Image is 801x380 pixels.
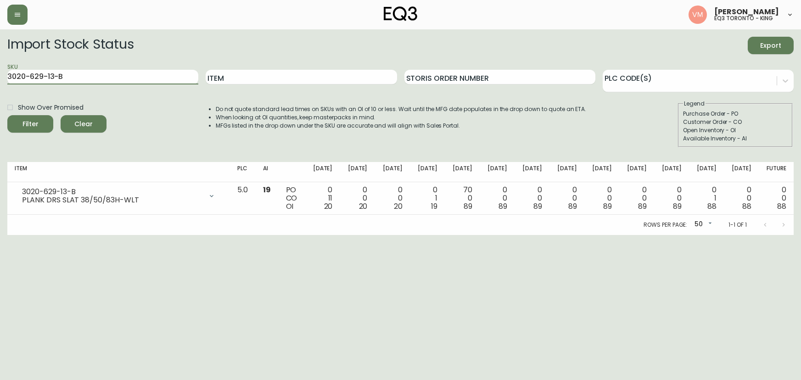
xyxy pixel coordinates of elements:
[683,126,788,134] div: Open Inventory - OI
[480,162,515,182] th: [DATE]
[714,16,773,21] h5: eq3 toronto - king
[673,201,682,212] span: 89
[499,201,507,212] span: 89
[216,113,587,122] li: When looking at OI quantities, keep masterpacks in mind.
[230,162,256,182] th: PLC
[384,6,418,21] img: logo
[445,162,480,182] th: [DATE]
[689,6,707,24] img: 0f63483a436850f3a2e29d5ab35f16df
[340,162,375,182] th: [DATE]
[464,201,472,212] span: 89
[627,186,647,211] div: 0 0
[487,186,507,211] div: 0 0
[216,122,587,130] li: MFGs listed in the drop down under the SKU are accurate and will align with Sales Portal.
[347,186,367,211] div: 0 0
[522,186,542,211] div: 0 0
[689,162,724,182] th: [DATE]
[61,115,106,133] button: Clear
[312,186,332,211] div: 0 11
[7,162,230,182] th: Item
[644,221,687,229] p: Rows per page:
[748,37,794,54] button: Export
[7,115,53,133] button: Filter
[359,201,368,212] span: 20
[777,201,786,212] span: 88
[22,188,202,196] div: 3020-629-13-B
[263,184,271,195] span: 19
[417,186,437,211] div: 0 1
[683,118,788,126] div: Customer Order - CO
[22,118,39,130] div: Filter
[707,201,717,212] span: 88
[766,186,786,211] div: 0 0
[683,134,788,143] div: Available Inventory - AI
[557,186,577,211] div: 0 0
[305,162,340,182] th: [DATE]
[691,217,714,232] div: 50
[15,186,223,206] div: 3020-629-13-BPLANK DRS SLAT 38/50/83H-WLT
[382,186,402,211] div: 0 0
[324,201,333,212] span: 20
[22,196,202,204] div: PLANK DRS SLAT 38/50/83H-WLT
[742,201,751,212] span: 88
[724,162,759,182] th: [DATE]
[409,162,444,182] th: [DATE]
[755,40,786,51] span: Export
[515,162,549,182] th: [DATE]
[661,186,682,211] div: 0 0
[592,186,612,211] div: 0 0
[603,201,612,212] span: 89
[216,105,587,113] li: Do not quote standard lead times on SKUs with an OI of 10 or less. Wait until the MFG date popula...
[394,201,403,212] span: 20
[18,103,84,112] span: Show Over Promised
[584,162,619,182] th: [DATE]
[731,186,751,211] div: 0 0
[654,162,689,182] th: [DATE]
[759,162,794,182] th: Future
[696,186,717,211] div: 0 1
[683,110,788,118] div: Purchase Order - PO
[549,162,584,182] th: [DATE]
[286,201,294,212] span: OI
[568,201,577,212] span: 89
[230,182,256,215] td: 5.0
[619,162,654,182] th: [DATE]
[68,118,99,130] span: Clear
[728,221,747,229] p: 1-1 of 1
[7,37,134,54] h2: Import Stock Status
[714,8,779,16] span: [PERSON_NAME]
[286,186,298,211] div: PO CO
[431,201,437,212] span: 19
[638,201,647,212] span: 89
[256,162,279,182] th: AI
[533,201,542,212] span: 89
[683,100,706,108] legend: Legend
[452,186,472,211] div: 70 0
[375,162,409,182] th: [DATE]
